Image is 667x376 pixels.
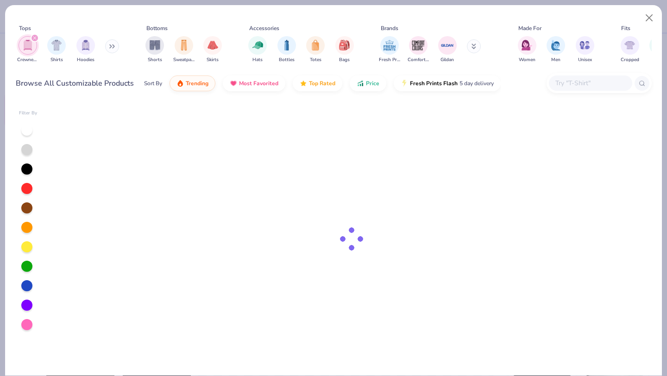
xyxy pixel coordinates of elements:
[410,80,458,87] span: Fresh Prints Flash
[207,56,219,63] span: Skirts
[547,36,565,63] button: filter button
[519,56,535,63] span: Women
[230,80,237,87] img: most_fav.gif
[641,9,658,27] button: Close
[438,36,457,63] button: filter button
[179,40,189,50] img: Sweatpants Image
[17,36,38,63] button: filter button
[518,24,541,32] div: Made For
[339,56,350,63] span: Bags
[239,80,278,87] span: Most Favorited
[170,75,215,91] button: Trending
[223,75,285,91] button: Most Favorited
[146,24,168,32] div: Bottoms
[621,36,639,63] div: filter for Cropped
[408,56,429,63] span: Comfort Colors
[310,56,321,63] span: Totes
[306,36,325,63] div: filter for Totes
[176,80,184,87] img: trending.gif
[252,56,263,63] span: Hats
[51,40,62,50] img: Shirts Image
[383,38,396,52] img: Fresh Prints Image
[518,36,536,63] div: filter for Women
[624,40,635,50] img: Cropped Image
[277,36,296,63] button: filter button
[277,36,296,63] div: filter for Bottles
[411,38,425,52] img: Comfort Colors Image
[252,40,263,50] img: Hats Image
[279,56,295,63] span: Bottles
[551,56,560,63] span: Men
[19,110,38,117] div: Filter By
[249,24,279,32] div: Accessories
[282,40,292,50] img: Bottles Image
[310,40,321,50] img: Totes Image
[381,24,398,32] div: Brands
[578,56,592,63] span: Unisex
[47,36,66,63] div: filter for Shirts
[50,56,63,63] span: Shirts
[148,56,162,63] span: Shorts
[408,36,429,63] button: filter button
[293,75,342,91] button: Top Rated
[440,56,454,63] span: Gildan
[23,40,33,50] img: Crewnecks Image
[173,36,195,63] button: filter button
[17,56,38,63] span: Crewnecks
[186,80,208,87] span: Trending
[203,36,222,63] button: filter button
[576,36,594,63] div: filter for Unisex
[379,36,400,63] div: filter for Fresh Prints
[576,36,594,63] button: filter button
[248,36,267,63] div: filter for Hats
[379,36,400,63] button: filter button
[350,75,386,91] button: Price
[203,36,222,63] div: filter for Skirts
[208,40,218,50] img: Skirts Image
[438,36,457,63] div: filter for Gildan
[145,36,164,63] div: filter for Shorts
[81,40,91,50] img: Hoodies Image
[173,56,195,63] span: Sweatpants
[522,40,532,50] img: Women Image
[300,80,307,87] img: TopRated.gif
[459,78,494,89] span: 5 day delivery
[19,24,31,32] div: Tops
[306,36,325,63] button: filter button
[621,24,630,32] div: Fits
[394,75,501,91] button: Fresh Prints Flash5 day delivery
[339,40,349,50] img: Bags Image
[335,36,354,63] button: filter button
[621,36,639,63] button: filter button
[144,79,162,88] div: Sort By
[554,78,626,88] input: Try "T-Shirt"
[17,36,38,63] div: filter for Crewnecks
[76,36,95,63] button: filter button
[77,56,94,63] span: Hoodies
[248,36,267,63] button: filter button
[401,80,408,87] img: flash.gif
[621,56,639,63] span: Cropped
[309,80,335,87] span: Top Rated
[440,38,454,52] img: Gildan Image
[47,36,66,63] button: filter button
[518,36,536,63] button: filter button
[76,36,95,63] div: filter for Hoodies
[145,36,164,63] button: filter button
[150,40,160,50] img: Shorts Image
[335,36,354,63] div: filter for Bags
[173,36,195,63] div: filter for Sweatpants
[579,40,590,50] img: Unisex Image
[16,78,134,89] div: Browse All Customizable Products
[547,36,565,63] div: filter for Men
[551,40,561,50] img: Men Image
[408,36,429,63] div: filter for Comfort Colors
[366,80,379,87] span: Price
[379,56,400,63] span: Fresh Prints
